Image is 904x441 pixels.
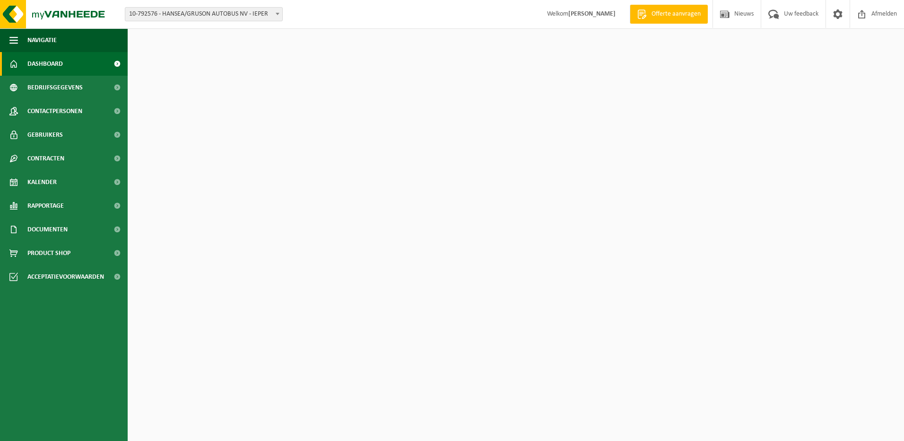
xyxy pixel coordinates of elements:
span: 10-792576 - HANSEA/GRUSON AUTOBUS NV - IEPER [125,8,282,21]
iframe: chat widget [5,420,158,441]
span: Bedrijfsgegevens [27,76,83,99]
span: Contactpersonen [27,99,82,123]
a: Offerte aanvragen [630,5,708,24]
span: Rapportage [27,194,64,218]
strong: [PERSON_NAME] [568,10,616,18]
span: Documenten [27,218,68,241]
span: Navigatie [27,28,57,52]
span: Contracten [27,147,64,170]
span: Gebruikers [27,123,63,147]
span: Dashboard [27,52,63,76]
span: Offerte aanvragen [649,9,703,19]
span: Kalender [27,170,57,194]
span: Acceptatievoorwaarden [27,265,104,289]
span: 10-792576 - HANSEA/GRUSON AUTOBUS NV - IEPER [125,7,283,21]
span: Product Shop [27,241,70,265]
